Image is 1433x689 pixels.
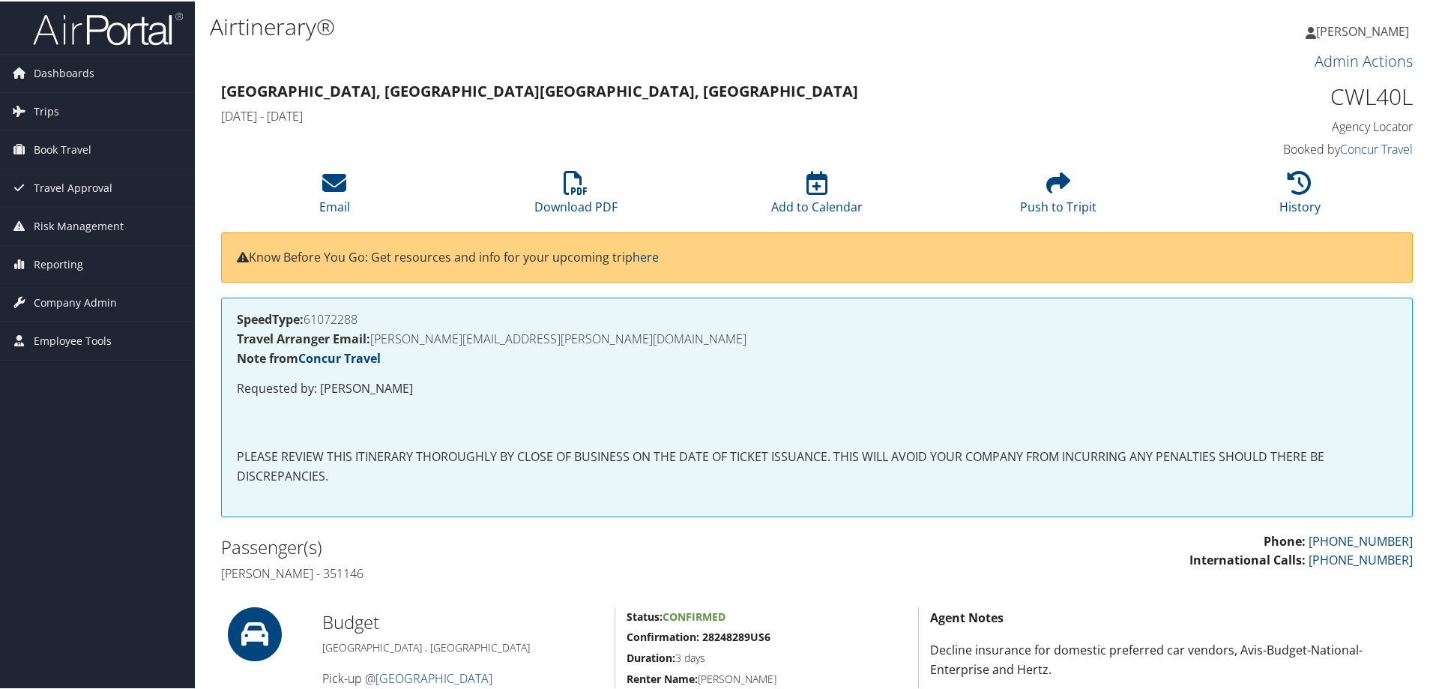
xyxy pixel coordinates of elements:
[237,310,304,326] strong: SpeedType:
[1132,79,1413,111] h1: CWL40L
[633,247,659,264] a: here
[1132,117,1413,133] h4: Agency Locator
[237,378,1397,397] p: Requested by: [PERSON_NAME]
[319,178,350,214] a: Email
[1306,7,1424,52] a: [PERSON_NAME]
[930,640,1413,678] p: Decline insurance for domestic preferred car vendors, Avis-Budget-National-Enterprise and Hertz.
[237,247,1397,266] p: Know Before You Go: Get resources and info for your upcoming trip
[34,168,112,205] span: Travel Approval
[221,106,1109,123] h4: [DATE] - [DATE]
[237,331,1397,343] h4: [PERSON_NAME][EMAIL_ADDRESS][PERSON_NAME][DOMAIN_NAME]
[237,349,381,365] strong: Note from
[34,206,124,244] span: Risk Management
[34,91,59,129] span: Trips
[771,178,863,214] a: Add to Calendar
[322,669,603,685] h4: Pick-up @
[1309,550,1413,567] a: [PHONE_NUMBER]
[627,649,907,664] h5: 3 days
[237,312,1397,324] h4: 61072288
[1340,139,1413,156] a: Concur Travel
[237,446,1397,484] p: PLEASE REVIEW THIS ITINERARY THOROUGHLY BY CLOSE OF BUSINESS ON THE DATE OF TICKET ISSUANCE. THIS...
[627,670,698,685] strong: Renter Name:
[627,670,907,685] h5: [PERSON_NAME]
[1189,550,1306,567] strong: International Calls:
[34,53,94,91] span: Dashboards
[1279,178,1321,214] a: History
[33,10,183,45] img: airportal-logo.png
[34,130,91,167] span: Book Travel
[1132,139,1413,156] h4: Booked by
[627,608,663,622] strong: Status:
[221,79,858,100] strong: [GEOGRAPHIC_DATA], [GEOGRAPHIC_DATA] [GEOGRAPHIC_DATA], [GEOGRAPHIC_DATA]
[34,321,112,358] span: Employee Tools
[930,608,1004,625] strong: Agent Notes
[663,608,725,622] span: Confirmed
[627,649,675,664] strong: Duration:
[221,564,806,580] h4: [PERSON_NAME] - 351146
[221,533,806,559] h2: Passenger(s)
[1264,532,1306,548] strong: Phone:
[34,283,117,320] span: Company Admin
[322,639,603,654] h5: [GEOGRAPHIC_DATA] , [GEOGRAPHIC_DATA]
[1316,22,1409,38] span: [PERSON_NAME]
[298,349,381,365] a: Concur Travel
[534,178,618,214] a: Download PDF
[210,10,1019,41] h1: Airtinerary®
[322,608,603,634] h2: Budget
[375,669,492,685] a: [GEOGRAPHIC_DATA]
[627,628,770,643] strong: Confirmation: 28248289US6
[237,329,370,346] strong: Travel Arranger Email:
[1315,49,1413,70] a: Admin Actions
[34,244,83,282] span: Reporting
[1309,532,1413,548] a: [PHONE_NUMBER]
[1020,178,1096,214] a: Push to Tripit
